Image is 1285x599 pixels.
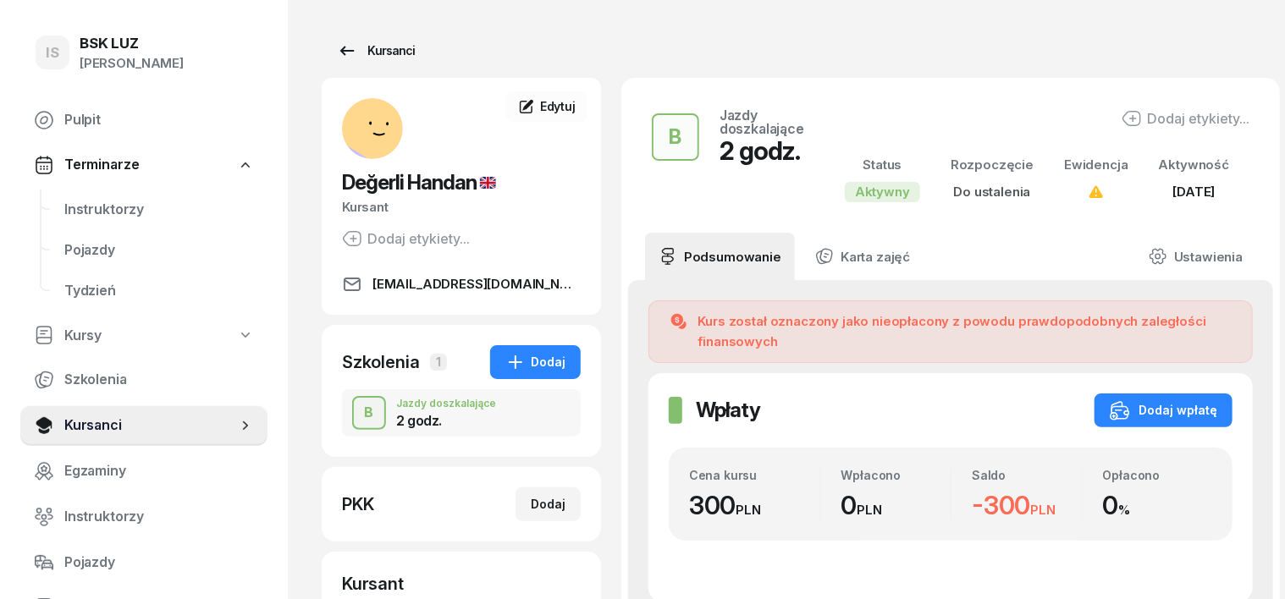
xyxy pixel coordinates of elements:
[342,350,420,374] div: Szkolenia
[972,490,1082,521] div: -300
[951,154,1034,176] div: Rozpoczęcie
[516,487,581,521] button: Dodaj
[51,190,267,230] a: Instruktorzy
[652,113,699,161] button: B
[972,468,1082,482] div: Saldo
[342,196,581,218] div: Kursant
[1110,400,1217,420] div: Dodaj wpłatę
[720,108,804,135] div: Jazdy doszkalające
[342,228,470,249] button: Dodaj etykiety...
[1135,233,1256,280] a: Ustawienia
[51,230,267,271] a: Pojazdy
[1119,502,1131,518] small: %
[64,280,254,302] span: Tydzień
[645,233,795,280] a: Podsumowanie
[64,325,102,347] span: Kursy
[505,352,565,372] div: Dodaj
[64,552,254,574] span: Pojazdy
[322,34,430,68] a: Kursanci
[689,490,820,521] div: 300
[698,311,1233,352] div: Kurs został oznaczony jako nieopłacony z powodu prawdopodobnych zaległości finansowych
[64,239,254,261] span: Pojazdy
[342,170,496,195] span: Değerli Handan
[64,199,254,221] span: Instruktorzy
[1159,181,1230,203] div: [DATE]
[954,184,1031,200] span: Do ustalenia
[20,360,267,400] a: Szkolenia
[20,405,267,446] a: Kursanci
[64,369,254,391] span: Szkolenia
[396,398,496,409] div: Jazdy doszkalające
[736,502,762,518] small: PLN
[20,542,267,583] a: Pojazdy
[20,497,267,537] a: Instruktorzy
[46,46,59,60] span: IS
[80,36,184,51] div: BSK LUZ
[490,345,581,379] button: Dodaj
[20,100,267,140] a: Pulpit
[80,52,184,74] div: [PERSON_NAME]
[845,182,920,202] div: Aktywny
[20,146,267,184] a: Terminarze
[1159,154,1230,176] div: Aktywność
[358,398,381,427] div: B
[1095,393,1233,427] button: Dodaj wpłatę
[342,389,581,437] button: BJazdy doszkalające2 godz.
[64,506,254,528] span: Instruktorzy
[342,572,581,596] div: Kursant
[720,135,804,166] div: 2 godz.
[342,274,581,294] a: [EMAIL_ADDRESS][DOMAIN_NAME]
[372,274,581,294] span: [EMAIL_ADDRESS][DOMAIN_NAME]
[689,468,820,482] div: Cena kursu
[802,233,924,280] a: Karta zajęć
[1064,154,1128,176] div: Ewidencja
[845,154,920,176] div: Status
[64,460,254,482] span: Egzaminy
[1031,502,1056,518] small: PLN
[64,415,237,437] span: Kursanci
[430,354,447,371] span: 1
[841,490,951,521] div: 0
[20,451,267,492] a: Egzaminy
[857,502,882,518] small: PLN
[531,494,565,514] div: Dodaj
[20,316,267,355] a: Kursy
[696,397,760,424] h2: Wpłaty
[1103,490,1213,521] div: 0
[663,120,689,154] div: B
[342,492,374,516] div: PKK
[506,91,587,122] a: Edytuj
[1103,468,1213,482] div: Opłacono
[51,271,267,311] a: Tydzień
[352,396,386,430] button: B
[540,99,576,113] span: Edytuj
[1122,108,1249,129] button: Dodaj etykiety...
[64,109,254,131] span: Pulpit
[396,414,496,427] div: 2 godz.
[64,154,139,176] span: Terminarze
[841,468,951,482] div: Wpłacono
[337,41,415,61] div: Kursanci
